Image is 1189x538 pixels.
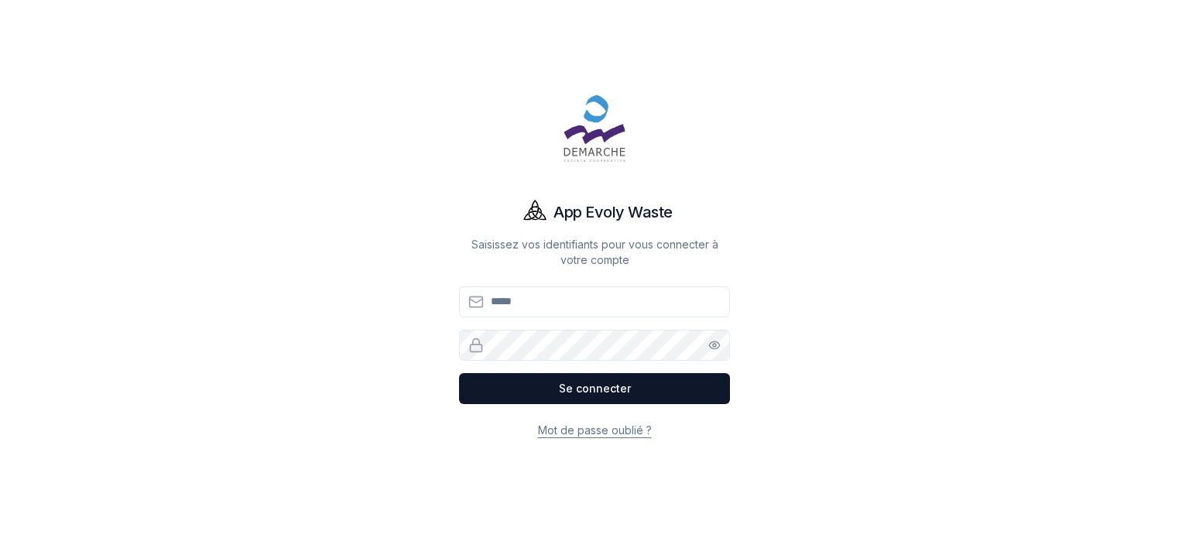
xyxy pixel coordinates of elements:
[459,237,730,268] p: Saisissez vos identifiants pour vous connecter à votre compte
[538,423,652,437] a: Mot de passe oublié ?
[557,91,632,166] img: Démarche Logo
[553,201,673,223] h1: App Evoly Waste
[459,373,730,404] button: Se connecter
[516,194,553,231] img: Evoly Logo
